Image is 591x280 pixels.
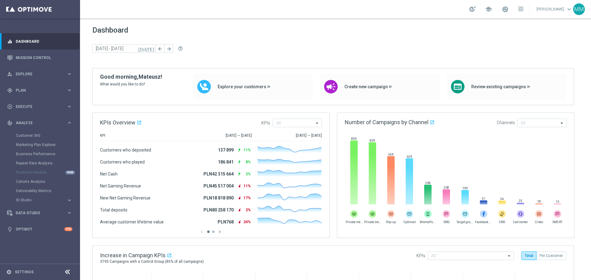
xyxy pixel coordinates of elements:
[7,88,13,93] i: gps_fixed
[7,104,13,109] i: play_circle_outline
[7,227,73,232] button: lightbulb Optibot +10
[7,210,66,216] div: Data Studio
[16,142,64,147] a: Marketing Plan Explorer
[7,120,66,126] div: Analyze
[16,186,79,195] div: Deliverability Metrics
[7,221,72,237] div: Optibot
[485,6,492,13] span: school
[16,133,64,138] a: Customer 360
[536,5,573,14] a: [PERSON_NAME]keyboard_arrow_down
[16,177,79,186] div: Cohorts Analysis
[65,171,75,175] div: NEW
[7,33,72,49] div: Dashboard
[16,168,79,177] div: Predictive Models
[15,270,34,274] a: Settings
[16,72,66,76] span: Explore
[7,39,73,44] button: equalizer Dashboard
[66,71,72,77] i: keyboard_arrow_right
[66,197,72,203] i: keyboard_arrow_right
[66,120,72,126] i: keyboard_arrow_right
[16,221,64,237] a: Optibot
[16,198,73,203] button: BI Studio keyboard_arrow_right
[64,227,72,231] div: +10
[16,121,66,125] span: Analyze
[573,3,585,15] div: MM
[7,88,73,93] button: gps_fixed Plan keyboard_arrow_right
[16,89,66,92] span: Plan
[7,104,66,109] div: Execute
[16,195,79,205] div: BI Studio
[66,210,72,216] i: keyboard_arrow_right
[7,49,72,66] div: Mission Control
[7,55,73,60] button: Mission Control
[16,149,79,159] div: Business Performance
[16,49,72,66] a: Mission Control
[7,39,13,44] i: equalizer
[7,227,13,232] i: lightbulb
[7,71,66,77] div: Explore
[16,33,72,49] a: Dashboard
[66,87,72,93] i: keyboard_arrow_right
[566,6,573,13] span: keyboard_arrow_down
[16,211,66,215] span: Data Studio
[16,198,60,202] span: BI Studio
[16,188,64,193] a: Deliverability Metrics
[7,211,73,215] button: Data Studio keyboard_arrow_right
[7,72,73,77] button: person_search Explore keyboard_arrow_right
[66,104,72,109] i: keyboard_arrow_right
[7,120,73,125] button: track_changes Analyze keyboard_arrow_right
[7,71,13,77] i: person_search
[7,104,73,109] button: play_circle_outline Execute keyboard_arrow_right
[7,120,13,126] i: track_changes
[16,152,64,156] a: Business Performance
[6,269,12,275] i: settings
[16,159,79,168] div: Repeat Rate Analysis
[16,131,79,140] div: Customer 360
[7,88,66,93] div: Plan
[16,179,64,184] a: Cohorts Analysis
[16,198,66,202] div: BI Studio
[16,161,64,166] a: Repeat Rate Analysis
[16,105,66,108] span: Execute
[16,140,79,149] div: Marketing Plan Explorer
